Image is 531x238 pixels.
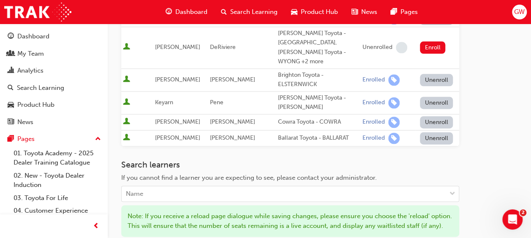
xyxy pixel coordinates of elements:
[123,134,130,142] span: User is active
[210,118,255,125] span: [PERSON_NAME]
[214,3,284,21] a: search-iconSearch Learning
[514,7,525,17] span: GW
[8,135,14,143] span: pages-icon
[420,97,453,109] button: Unenroll
[166,7,172,17] span: guage-icon
[278,70,359,89] div: Brighton Toyota - ELSTERNWICK
[278,117,359,127] div: Cowra Toyota - COWRA
[10,192,104,205] a: 03. Toyota For Life
[155,134,200,141] span: [PERSON_NAME]
[3,131,104,147] button: Pages
[396,42,407,53] span: learningRecordVerb_NONE-icon
[221,7,227,17] span: search-icon
[3,46,104,62] a: My Team
[391,7,397,17] span: pages-icon
[17,32,49,41] div: Dashboard
[420,41,445,54] button: Enroll
[93,221,99,232] span: prev-icon
[449,189,455,200] span: down-icon
[512,5,527,19] button: GW
[210,43,235,51] span: DeRiviere
[230,7,278,17] span: Search Learning
[123,76,130,84] span: User is active
[123,118,130,126] span: User is active
[301,7,338,17] span: Product Hub
[10,204,104,217] a: 04. Customer Experience
[3,29,104,44] a: Dashboard
[8,33,14,41] span: guage-icon
[3,63,104,78] a: Analytics
[420,132,453,144] button: Unenroll
[17,100,54,110] div: Product Hub
[17,117,33,127] div: News
[210,99,223,106] span: Pene
[278,133,359,143] div: Ballarat Toyota - BALLARAT
[388,74,400,86] span: learningRecordVerb_ENROLL-icon
[17,83,64,93] div: Search Learning
[8,101,14,109] span: car-icon
[155,99,173,106] span: Keyarn
[121,174,377,181] span: If you cannot find a learner you are expecting to see, please contact your administrator.
[155,76,200,83] span: [PERSON_NAME]
[121,160,459,170] h3: Search learners
[159,3,214,21] a: guage-iconDashboard
[362,43,392,51] div: Unenrolled
[362,76,385,84] div: Enrolled
[8,67,14,75] span: chart-icon
[400,7,418,17] span: Pages
[8,50,14,58] span: people-icon
[284,3,345,21] a: car-iconProduct Hub
[520,209,526,216] span: 2
[126,189,143,199] div: Name
[17,66,44,76] div: Analytics
[95,134,101,145] span: up-icon
[384,3,425,21] a: pages-iconPages
[8,84,14,92] span: search-icon
[388,133,400,144] span: learningRecordVerb_ENROLL-icon
[123,43,130,51] span: User is active
[17,49,44,59] div: My Team
[420,116,453,128] button: Unenroll
[3,114,104,130] a: News
[388,97,400,108] span: learningRecordVerb_ENROLL-icon
[121,205,459,237] div: Note: If you receive a reload page dialogue while saving changes, please ensure you choose the 'r...
[8,119,14,126] span: news-icon
[123,98,130,107] span: User is active
[3,97,104,113] a: Product Hub
[155,118,200,125] span: [PERSON_NAME]
[155,43,200,51] span: [PERSON_NAME]
[278,93,359,112] div: [PERSON_NAME] Toyota - [PERSON_NAME]
[210,134,255,141] span: [PERSON_NAME]
[4,3,71,22] img: Trak
[17,134,35,144] div: Pages
[210,76,255,83] span: [PERSON_NAME]
[291,7,297,17] span: car-icon
[361,7,377,17] span: News
[10,169,104,192] a: 02. New - Toyota Dealer Induction
[388,116,400,128] span: learningRecordVerb_ENROLL-icon
[175,7,207,17] span: Dashboard
[362,134,385,142] div: Enrolled
[345,3,384,21] a: news-iconNews
[502,209,523,230] iframe: Intercom live chat
[3,80,104,96] a: Search Learning
[351,7,358,17] span: news-icon
[362,99,385,107] div: Enrolled
[3,27,104,131] button: DashboardMy TeamAnalyticsSearch LearningProduct HubNews
[362,118,385,126] div: Enrolled
[278,29,359,67] div: [PERSON_NAME] Toyota - [GEOGRAPHIC_DATA], [PERSON_NAME] Toyota - WYONG +2 more
[10,147,104,169] a: 01. Toyota Academy - 2025 Dealer Training Catalogue
[420,74,453,86] button: Unenroll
